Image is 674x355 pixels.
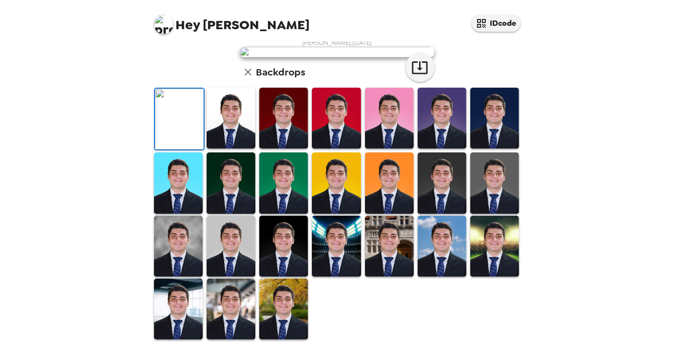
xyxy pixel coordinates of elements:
img: Original [155,89,204,149]
h6: Backdrops [256,64,306,80]
span: [PERSON_NAME] , [DATE] [302,38,372,47]
img: profile pic [154,15,173,34]
span: [PERSON_NAME] [154,10,310,32]
button: IDcode [472,15,520,32]
img: user [240,47,435,57]
span: Hey [176,16,200,34]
